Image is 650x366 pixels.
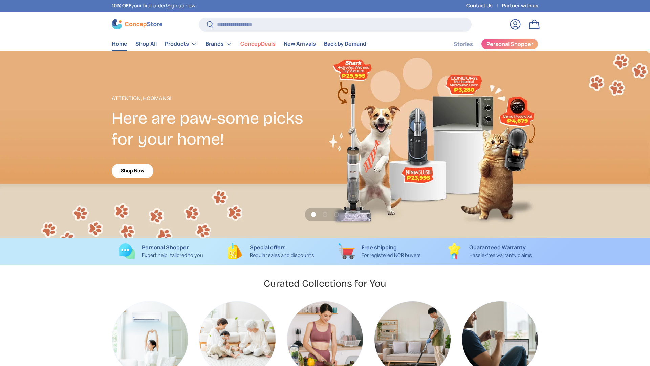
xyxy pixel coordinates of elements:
p: Expert help, tailored to you [142,251,203,259]
strong: 10% OFF [112,2,131,9]
strong: Special offers [250,244,286,251]
summary: Products [161,37,201,51]
a: Shop All [135,37,157,50]
a: Guaranteed Warranty Hassle-free warranty claims [440,243,538,259]
h2: Here are paw-some picks for your home! [112,108,325,150]
a: Home [112,37,127,50]
a: Brands [205,37,232,51]
a: Products [165,37,197,51]
a: Sign up now [167,2,195,9]
nav: Primary [112,37,366,51]
a: New Arrivals [284,37,316,50]
nav: Secondary [437,37,538,51]
a: Personal Shopper [481,39,538,49]
a: Back by Demand [324,37,366,50]
h2: Curated Collections for You [264,277,386,290]
p: Hassle-free warranty claims [469,251,532,259]
a: Contact Us [466,2,502,9]
img: ConcepStore [112,19,162,29]
a: Stories [454,38,473,51]
strong: Free shipping [362,244,397,251]
a: Special offers Regular sales and discounts [221,243,320,259]
a: Partner with us [502,2,538,9]
span: Personal Shopper [486,41,533,47]
p: your first order! . [112,2,196,9]
summary: Brands [201,37,236,51]
a: Shop Now [112,164,153,178]
p: Attention, Hoomans! [112,94,325,102]
p: For registered NCR buyers [362,251,421,259]
strong: Guaranteed Warranty [469,244,526,251]
a: Personal Shopper Expert help, tailored to you [112,243,210,259]
p: Regular sales and discounts [250,251,314,259]
a: ConcepDeals [240,37,276,50]
strong: Personal Shopper [142,244,189,251]
a: Free shipping For registered NCR buyers [330,243,429,259]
